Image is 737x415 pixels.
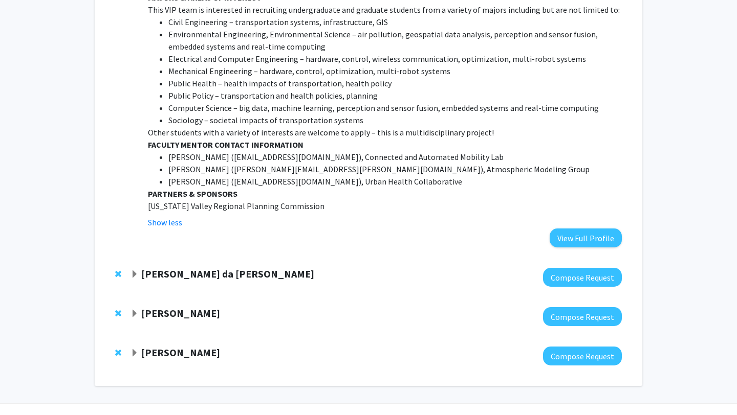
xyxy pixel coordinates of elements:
[148,4,622,16] p: This VIP team is interested in recruiting undergraduate and graduate students from a variety of m...
[115,309,121,317] span: Remove Arvin Ebrahimkhanlou from bookmarks
[234,176,462,187] span: [EMAIL_ADDRESS][DOMAIN_NAME]), Urban Health Collaborative
[168,53,622,65] li: Electrical and Computer Engineering – hardware, control, wireless communication, optimization, mu...
[168,102,622,114] li: Computer Science – big data, machine learning, perception and sensor fusion, embedded systems and...
[168,65,622,77] li: Mechanical Engineering – hardware, control, optimization, multi-robot systems
[234,164,590,174] span: [PERSON_NAME][EMAIL_ADDRESS][PERSON_NAME][DOMAIN_NAME]), Atmospheric Modeling Group
[8,369,44,407] iframe: Chat
[131,349,139,357] span: Expand Liang Zhang Bookmark
[168,152,234,162] span: [PERSON_NAME] (
[234,152,504,162] span: [EMAIL_ADDRESS][DOMAIN_NAME]), Connected and Automated Mobility Lab
[141,346,220,359] strong: [PERSON_NAME]
[115,270,121,278] span: Remove Fernanda Campos da Cruz Rios from bookmarks
[148,189,237,199] strong: PARTNERS & SPONSORS
[543,268,622,287] button: Compose Request to Fernanda Campos da Cruz Rios
[168,163,622,175] li: [PERSON_NAME] (
[131,270,139,279] span: Expand Fernanda Campos da Cruz Rios Bookmark
[148,201,324,211] span: [US_STATE] Valley Regional Planning Commission
[141,267,314,280] strong: [PERSON_NAME] da [PERSON_NAME]
[168,89,622,102] li: Public Policy – transportation and health policies, planning
[168,175,622,188] li: [PERSON_NAME] (
[168,77,622,89] li: Public Health – health impacts of transportation, health policy
[543,307,622,326] button: Compose Request to Arvin Ebrahimkhanlou
[168,28,622,53] li: Environmental Engineering, Environmental Science – air pollution, geospatial data analysis, perce...
[131,310,139,318] span: Expand Arvin Ebrahimkhanlou Bookmark
[148,140,304,150] strong: FACULTY MENTOR CONTACT INFORMATION
[148,216,182,228] button: Show less
[550,228,622,247] button: View Full Profile
[543,347,622,365] button: Compose Request to Liang Zhang
[168,114,622,126] li: Sociology – societal impacts of transportation systems
[168,16,622,28] li: Civil Engineering – transportation systems, infrastructure, GIS
[148,126,622,139] p: Other students with a variety of interests are welcome to apply – this is a multidisciplinary pro...
[115,349,121,357] span: Remove Liang Zhang from bookmarks
[141,307,220,319] strong: [PERSON_NAME]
